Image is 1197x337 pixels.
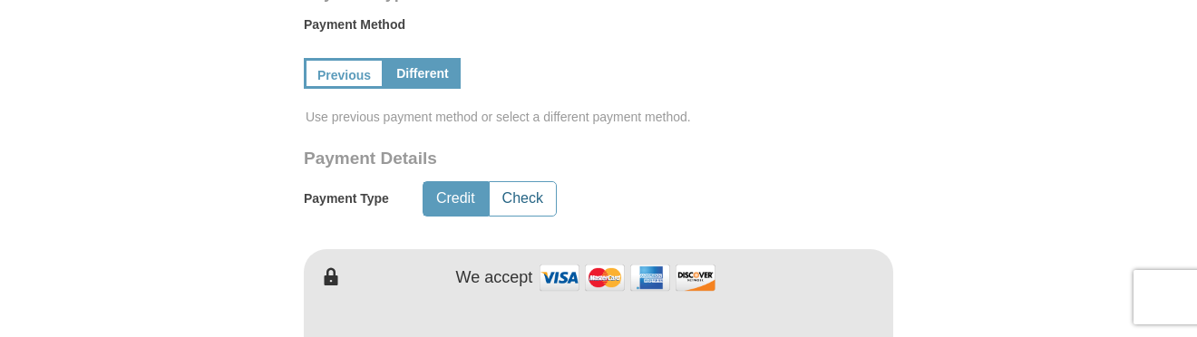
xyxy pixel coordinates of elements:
[490,182,556,216] button: Check
[456,268,533,288] h4: We accept
[304,58,384,89] a: Previous
[304,149,766,169] h3: Payment Details
[304,191,389,207] h5: Payment Type
[537,258,718,297] img: credit cards accepted
[306,108,895,126] span: Use previous payment method or select a different payment method.
[384,58,461,89] a: Different
[304,15,893,43] label: Payment Method
[423,182,488,216] button: Credit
